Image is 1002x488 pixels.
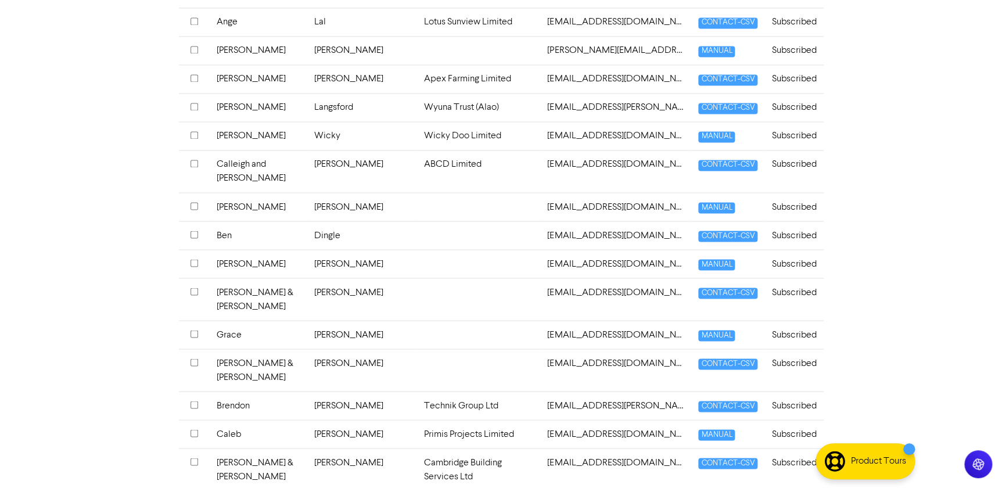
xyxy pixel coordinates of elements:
[417,8,541,36] td: Lotus Sunview Limited
[764,419,823,448] td: Subscribed
[764,391,823,419] td: Subscribed
[698,202,735,213] span: MANUAL
[210,419,307,448] td: Caleb
[307,320,417,349] td: [PERSON_NAME]
[210,391,307,419] td: Brendon
[944,432,1002,488] iframe: Chat Widget
[764,36,823,64] td: Subscribed
[307,419,417,448] td: [PERSON_NAME]
[698,401,757,412] span: CONTACT-CSV
[698,458,757,469] span: CONTACT-CSV
[540,192,691,221] td: belgchoc@xtra.co.nz
[698,231,757,242] span: CONTACT-CSV
[307,8,417,36] td: Lal
[210,249,307,278] td: [PERSON_NAME]
[417,93,541,121] td: Wyuna Trust (Alao)
[210,278,307,320] td: [PERSON_NAME] & [PERSON_NAME]
[698,46,735,57] span: MANUAL
[698,288,757,299] span: CONTACT-CSV
[540,249,691,278] td: benns_michael@yahoo.co.nz
[307,278,417,320] td: [PERSON_NAME]
[540,8,691,36] td: angelinelal143@gmail.com
[540,320,691,349] td: bowkerbusiness@gmail.com
[210,150,307,192] td: Calleigh and [PERSON_NAME]
[210,93,307,121] td: [PERSON_NAME]
[417,150,541,192] td: ABCD Limited
[540,64,691,93] td: apexfarming@hotmail.com
[540,391,691,419] td: brendon.murray@xtra.co.nz
[540,221,691,249] td: bendingle@gmail.com
[698,358,757,369] span: CONTACT-CSV
[540,150,691,192] td: bartandcal@gmail.com
[307,349,417,391] td: [PERSON_NAME]
[698,429,735,440] span: MANUAL
[698,330,735,341] span: MANUAL
[307,36,417,64] td: [PERSON_NAME]
[210,221,307,249] td: Ben
[307,192,417,221] td: [PERSON_NAME]
[764,249,823,278] td: Subscribed
[307,391,417,419] td: [PERSON_NAME]
[307,93,417,121] td: Langsford
[764,121,823,150] td: Subscribed
[307,150,417,192] td: [PERSON_NAME]
[210,64,307,93] td: [PERSON_NAME]
[764,278,823,320] td: Subscribed
[307,121,417,150] td: Wicky
[540,93,691,121] td: ariane.adam@hotmail.com
[764,8,823,36] td: Subscribed
[764,221,823,249] td: Subscribed
[210,192,307,221] td: [PERSON_NAME]
[210,121,307,150] td: [PERSON_NAME]
[698,74,757,85] span: CONTACT-CSV
[417,391,541,419] td: Technik Group Ltd
[764,150,823,192] td: Subscribed
[307,64,417,93] td: [PERSON_NAME]
[540,278,691,320] td: bmackenzie@xtra.co.nz
[540,121,691,150] td: aurewicky@gmail.com
[764,349,823,391] td: Subscribed
[764,320,823,349] td: Subscribed
[764,64,823,93] td: Subscribed
[764,93,823,121] td: Subscribed
[764,192,823,221] td: Subscribed
[210,320,307,349] td: Grace
[540,419,691,448] td: caleb@primisprojects.co.nz
[698,131,735,142] span: MANUAL
[540,349,691,391] td: brendonemmagraham@gmail.com
[210,36,307,64] td: [PERSON_NAME]
[698,259,735,270] span: MANUAL
[210,8,307,36] td: Ange
[698,103,757,114] span: CONTACT-CSV
[307,221,417,249] td: Dingle
[698,160,757,171] span: CONTACT-CSV
[210,349,307,391] td: [PERSON_NAME] & [PERSON_NAME]
[307,249,417,278] td: [PERSON_NAME]
[698,17,757,28] span: CONTACT-CSV
[417,64,541,93] td: Apex Farming Limited
[417,419,541,448] td: Primis Projects Limited
[417,121,541,150] td: Wicky Doo Limited
[540,36,691,64] td: ann@anntonnursery.co.nz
